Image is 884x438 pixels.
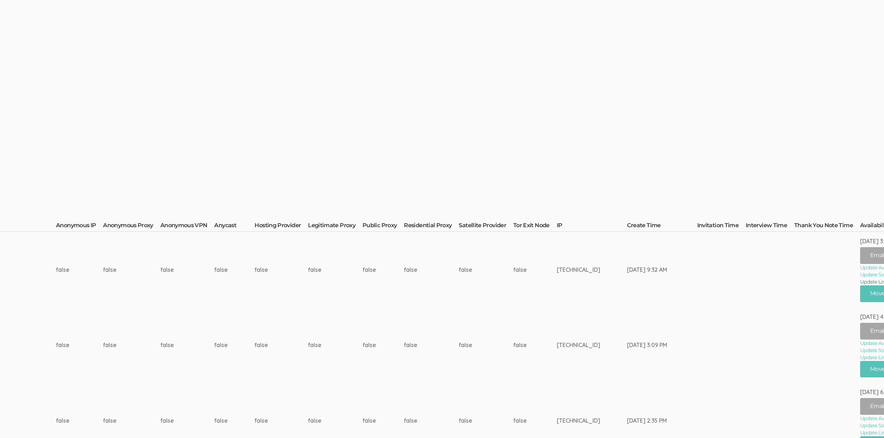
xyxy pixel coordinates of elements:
[214,307,255,383] td: false
[160,232,215,307] td: false
[557,232,627,307] td: [TECHNICAL_ID]
[459,232,513,307] td: false
[794,221,860,231] th: Thank You Note Time
[214,221,255,231] th: Anycast
[255,232,308,307] td: false
[160,221,215,231] th: Anonymous VPN
[513,232,557,307] td: false
[557,307,627,383] td: [TECHNICAL_ID]
[56,232,103,307] td: false
[308,307,363,383] td: false
[363,232,404,307] td: false
[697,221,746,231] th: Invitation Time
[255,221,308,231] th: Hosting Provider
[848,404,884,438] iframe: Chat Widget
[308,232,363,307] td: false
[746,221,794,231] th: Interview Time
[56,307,103,383] td: false
[627,417,670,425] div: [DATE] 2:35 PM
[557,221,627,231] th: IP
[513,221,557,231] th: Tor Exit Node
[255,307,308,383] td: false
[459,221,513,231] th: Satellite Provider
[160,307,215,383] td: false
[404,307,459,383] td: false
[103,232,160,307] td: false
[459,307,513,383] td: false
[56,221,103,231] th: Anonymous IP
[404,232,459,307] td: false
[363,221,404,231] th: Public Proxy
[627,341,670,349] div: [DATE] 3:09 PM
[103,307,160,383] td: false
[513,307,557,383] td: false
[214,232,255,307] td: false
[404,221,459,231] th: Residential Proxy
[103,221,160,231] th: Anonymous Proxy
[363,307,404,383] td: false
[308,221,363,231] th: Legitimate Proxy
[627,266,670,274] div: [DATE] 9:32 AM
[627,221,697,231] th: Create Time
